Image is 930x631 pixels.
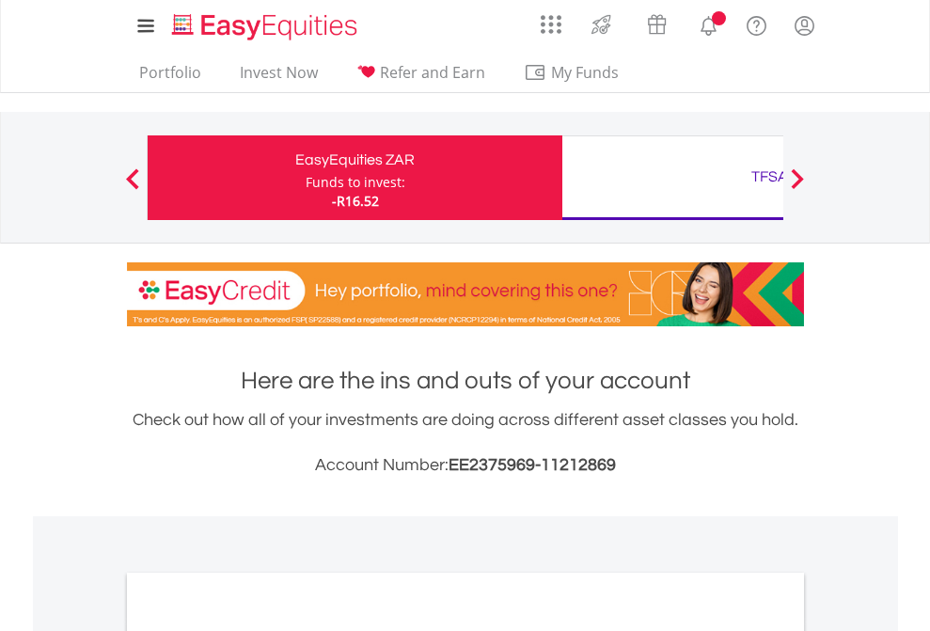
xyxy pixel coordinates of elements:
img: EasyEquities_Logo.png [168,11,365,42]
a: Vouchers [629,5,685,39]
img: EasyCredit Promotion Banner [127,262,804,326]
a: FAQ's and Support [733,5,780,42]
button: Previous [114,178,151,197]
div: Funds to invest: [306,173,405,192]
span: Refer and Earn [380,62,485,83]
h1: Here are the ins and outs of your account [127,364,804,398]
span: EE2375969-11212869 [449,456,616,474]
a: Notifications [685,5,733,42]
a: Invest Now [232,63,325,92]
a: My Profile [780,5,828,46]
a: AppsGrid [528,5,574,35]
button: Next [779,178,816,197]
h3: Account Number: [127,452,804,479]
span: My Funds [524,60,647,85]
a: Portfolio [132,63,209,92]
a: Refer and Earn [349,63,493,92]
img: grid-menu-icon.svg [541,14,561,35]
img: vouchers-v2.svg [641,9,672,39]
a: Home page [165,5,365,42]
div: EasyEquities ZAR [159,147,551,173]
span: -R16.52 [332,192,379,210]
div: Check out how all of your investments are doing across different asset classes you hold. [127,407,804,479]
img: thrive-v2.svg [586,9,617,39]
